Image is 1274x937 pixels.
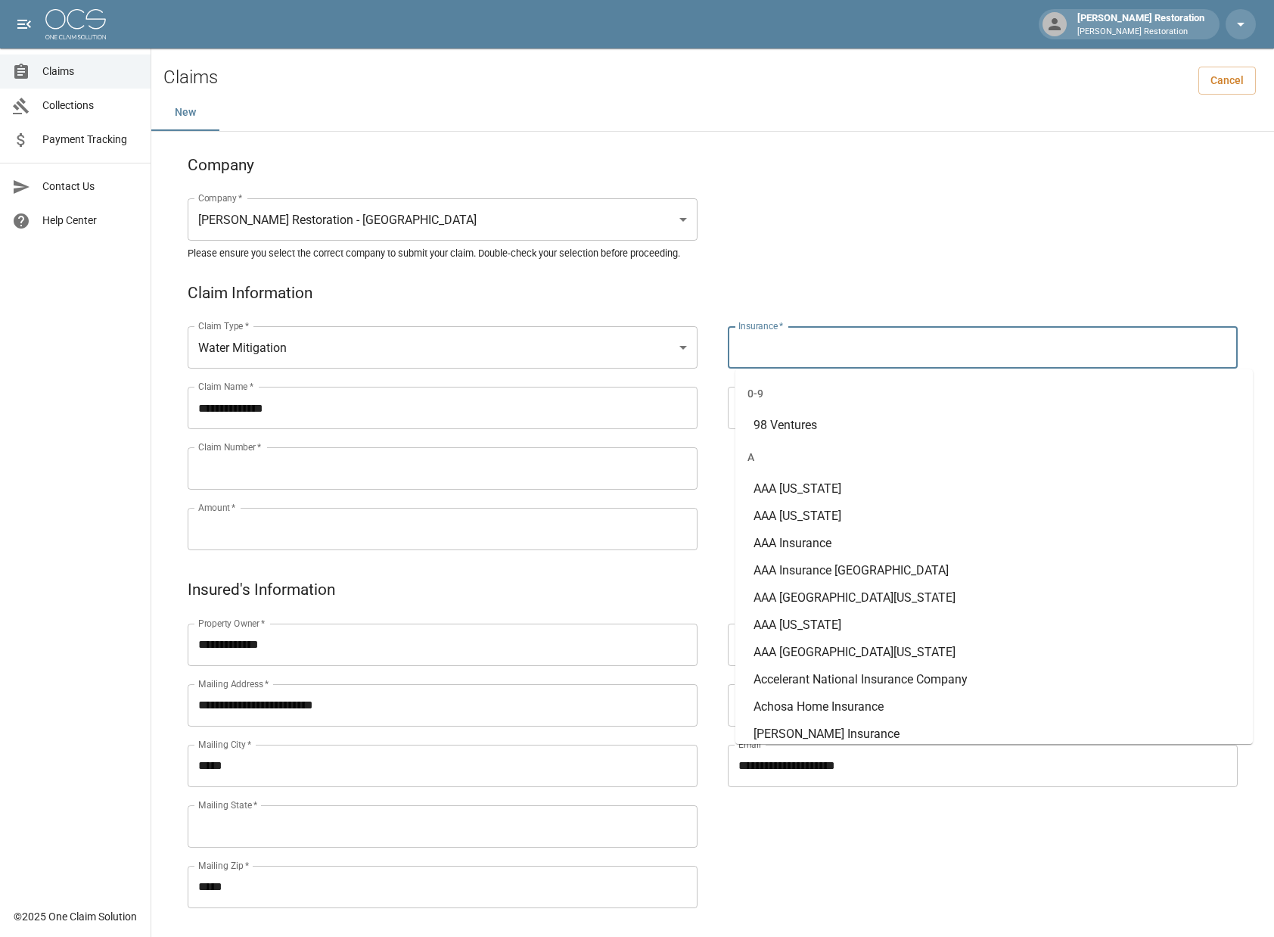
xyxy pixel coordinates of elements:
[198,798,257,811] label: Mailing State
[151,95,219,131] button: New
[198,738,252,751] label: Mailing City
[188,198,698,241] div: [PERSON_NAME] Restoration - [GEOGRAPHIC_DATA]
[754,727,900,741] span: [PERSON_NAME] Insurance
[198,319,249,332] label: Claim Type
[188,326,698,369] div: Water Mitigation
[1198,67,1256,95] a: Cancel
[45,9,106,39] img: ocs-logo-white-transparent.png
[735,375,1253,412] div: 0-9
[188,247,1238,260] h5: Please ensure you select the correct company to submit your claim. Double-check your selection be...
[738,319,783,332] label: Insurance
[198,617,266,630] label: Property Owner
[163,67,218,89] h2: Claims
[754,672,968,686] span: Accelerant National Insurance Company
[754,418,817,432] span: 98 Ventures
[42,98,138,114] span: Collections
[738,738,761,751] label: Email
[754,590,955,605] span: AAA [GEOGRAPHIC_DATA][US_STATE]
[198,501,236,514] label: Amount
[754,563,949,577] span: AAA Insurance [GEOGRAPHIC_DATA]
[754,645,955,659] span: AAA [GEOGRAPHIC_DATA][US_STATE]
[754,481,841,496] span: AAA [US_STATE]
[9,9,39,39] button: open drawer
[198,380,253,393] label: Claim Name
[1071,11,1210,38] div: [PERSON_NAME] Restoration
[754,699,884,714] span: Achosa Home Insurance
[151,95,1274,131] div: dynamic tabs
[42,179,138,195] span: Contact Us
[14,909,137,924] div: © 2025 One Claim Solution
[1077,26,1204,39] p: [PERSON_NAME] Restoration
[42,213,138,229] span: Help Center
[754,536,831,550] span: AAA Insurance
[735,439,1253,475] div: A
[198,859,250,872] label: Mailing Zip
[198,440,261,453] label: Claim Number
[198,677,269,690] label: Mailing Address
[42,64,138,79] span: Claims
[198,191,243,204] label: Company
[42,132,138,148] span: Payment Tracking
[754,618,841,632] span: AAA [US_STATE]
[754,509,841,523] span: AAA [US_STATE]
